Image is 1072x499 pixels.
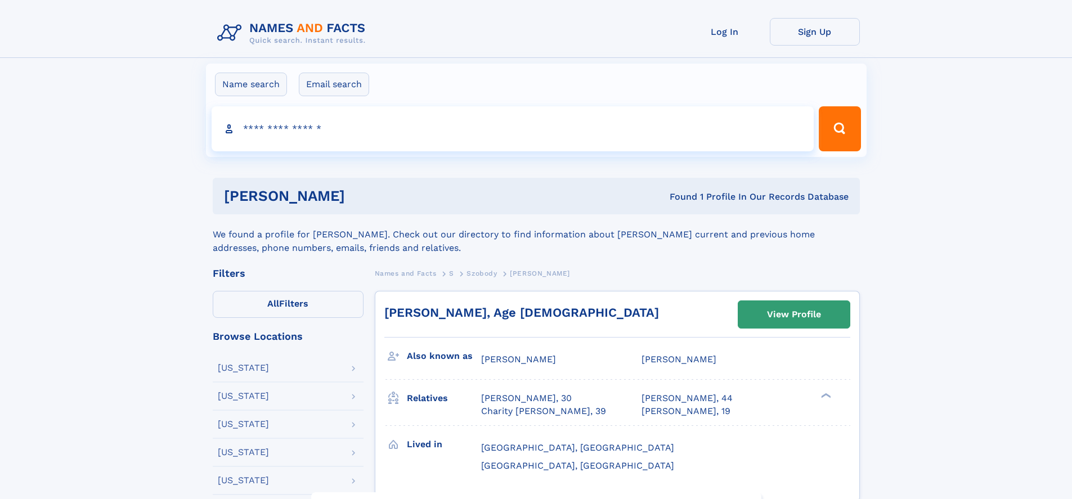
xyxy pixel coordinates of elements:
[218,363,269,372] div: [US_STATE]
[449,269,454,277] span: S
[218,420,269,429] div: [US_STATE]
[481,442,674,453] span: [GEOGRAPHIC_DATA], [GEOGRAPHIC_DATA]
[449,266,454,280] a: S
[213,18,375,48] img: Logo Names and Facts
[481,392,572,404] a: [PERSON_NAME], 30
[507,191,849,203] div: Found 1 Profile In Our Records Database
[467,266,497,280] a: Szobody
[770,18,860,46] a: Sign Up
[481,354,556,365] span: [PERSON_NAME]
[819,106,860,151] button: Search Button
[215,73,287,96] label: Name search
[224,189,508,203] h1: [PERSON_NAME]
[267,298,279,309] span: All
[481,460,674,471] span: [GEOGRAPHIC_DATA], [GEOGRAPHIC_DATA]
[510,269,570,277] span: [PERSON_NAME]
[213,268,364,278] div: Filters
[218,448,269,457] div: [US_STATE]
[218,392,269,401] div: [US_STATE]
[384,305,659,320] a: [PERSON_NAME], Age [DEMOGRAPHIC_DATA]
[767,302,821,327] div: View Profile
[738,301,850,328] a: View Profile
[407,389,481,408] h3: Relatives
[481,405,606,417] a: Charity [PERSON_NAME], 39
[213,214,860,255] div: We found a profile for [PERSON_NAME]. Check out our directory to find information about [PERSON_N...
[212,106,814,151] input: search input
[642,405,730,417] a: [PERSON_NAME], 19
[299,73,369,96] label: Email search
[213,331,364,341] div: Browse Locations
[213,291,364,318] label: Filters
[407,435,481,454] h3: Lived in
[467,269,497,277] span: Szobody
[375,266,437,280] a: Names and Facts
[818,392,832,399] div: ❯
[218,476,269,485] div: [US_STATE]
[680,18,770,46] a: Log In
[642,392,733,404] a: [PERSON_NAME], 44
[642,354,716,365] span: [PERSON_NAME]
[407,347,481,366] h3: Also known as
